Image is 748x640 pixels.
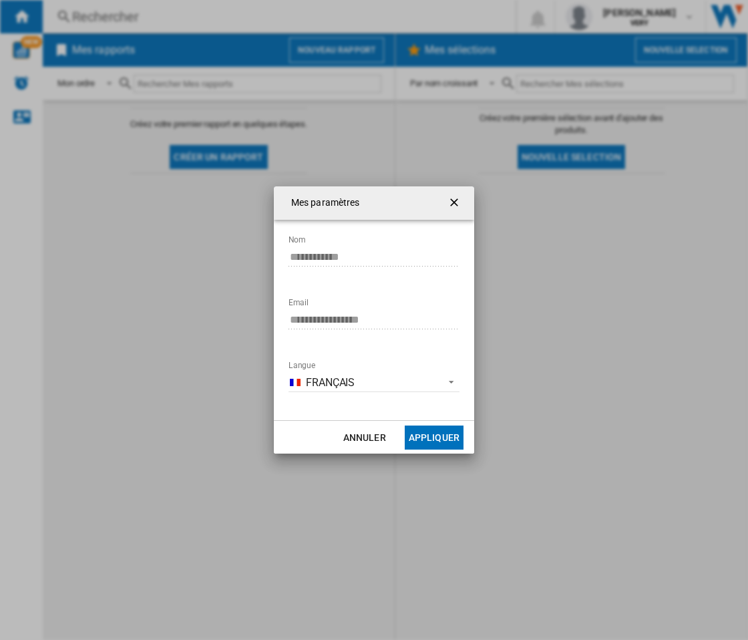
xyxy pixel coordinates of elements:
button: Annuler [335,426,394,450]
ng-md-icon: getI18NText('BUTTONS.CLOSE_DIALOG') [447,196,463,212]
img: fr_FR.png [290,379,301,386]
span: Français [306,375,437,390]
h4: Mes paramètres [285,196,359,210]
button: Appliquer [405,426,463,450]
md-select: Langue: Français [289,372,459,392]
button: getI18NText('BUTTONS.CLOSE_DIALOG') [442,190,469,216]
